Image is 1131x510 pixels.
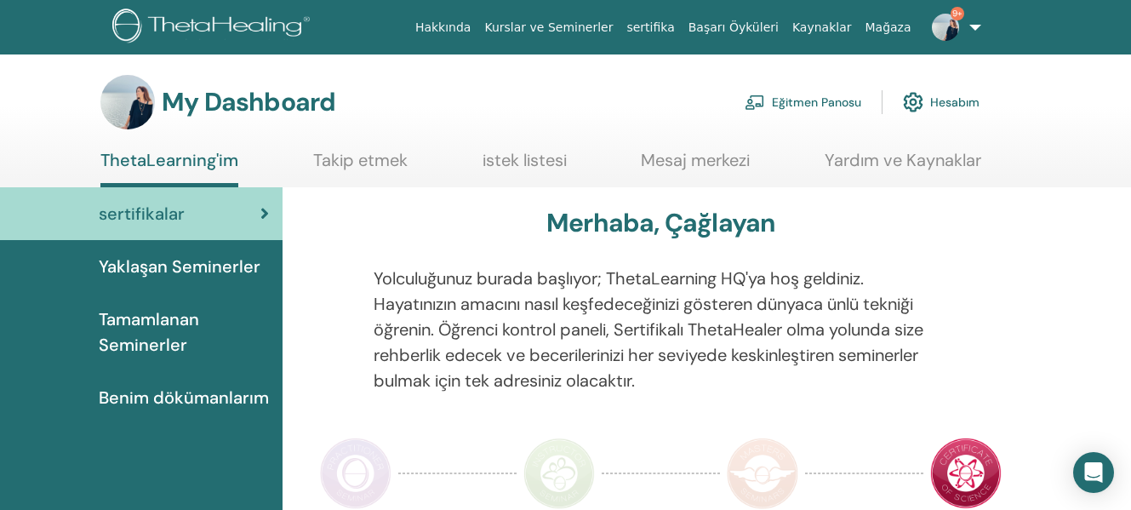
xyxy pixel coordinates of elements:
h3: My Dashboard [162,87,335,117]
img: default.jpg [100,75,155,129]
a: Kurslar ve Seminerler [477,12,620,43]
img: chalkboard-teacher.svg [745,95,765,110]
h3: Merhaba, Çağlayan [546,208,775,238]
p: Yolculuğunuz burada başlıyor; ThetaLearning HQ'ya hoş geldiniz. Hayatınızın amacını nasıl keşfede... [374,266,949,393]
span: Yaklaşan Seminerler [99,254,260,279]
img: Eğitmen [523,438,595,509]
a: Takip etmek [313,150,408,183]
a: Hesabım [903,83,980,121]
a: Mağaza [858,12,917,43]
img: Usta [727,438,798,509]
img: logo.png [112,9,316,47]
a: Mesaj merkezi [641,150,750,183]
a: Kaynaklar [785,12,859,43]
img: Uygulayıcı [320,438,391,509]
a: Başarı Öyküleri [682,12,785,43]
img: Bilim Sertifikası [930,438,1002,509]
span: Benim dökümanlarım [99,385,269,410]
span: sertifikalar [99,201,185,226]
span: Tamamlanan Seminerler [99,307,269,358]
img: cog.svg [903,88,923,117]
a: Yardım ve Kaynaklar [825,150,981,183]
a: Eğitmen Panosu [745,83,861,121]
img: default.jpg [932,14,959,41]
span: 9+ [951,7,964,20]
a: ThetaLearning'im [100,150,238,187]
div: Open Intercom Messenger [1073,452,1114,493]
a: istek listesi [483,150,567,183]
a: Hakkında [408,12,478,43]
a: sertifika [620,12,681,43]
